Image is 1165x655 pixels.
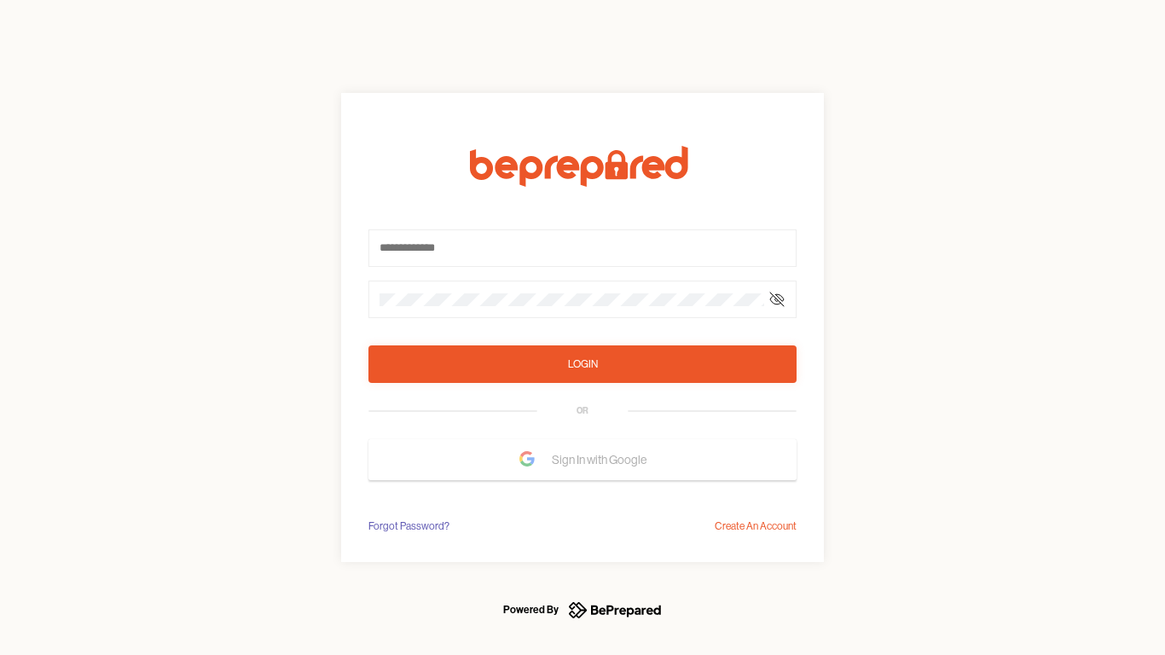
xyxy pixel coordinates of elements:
div: Login [568,356,598,373]
div: OR [577,404,588,418]
button: Login [368,345,797,383]
span: Sign In with Google [552,444,655,475]
div: Powered By [503,600,559,620]
button: Sign In with Google [368,439,797,480]
div: Forgot Password? [368,518,449,535]
div: Create An Account [715,518,797,535]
